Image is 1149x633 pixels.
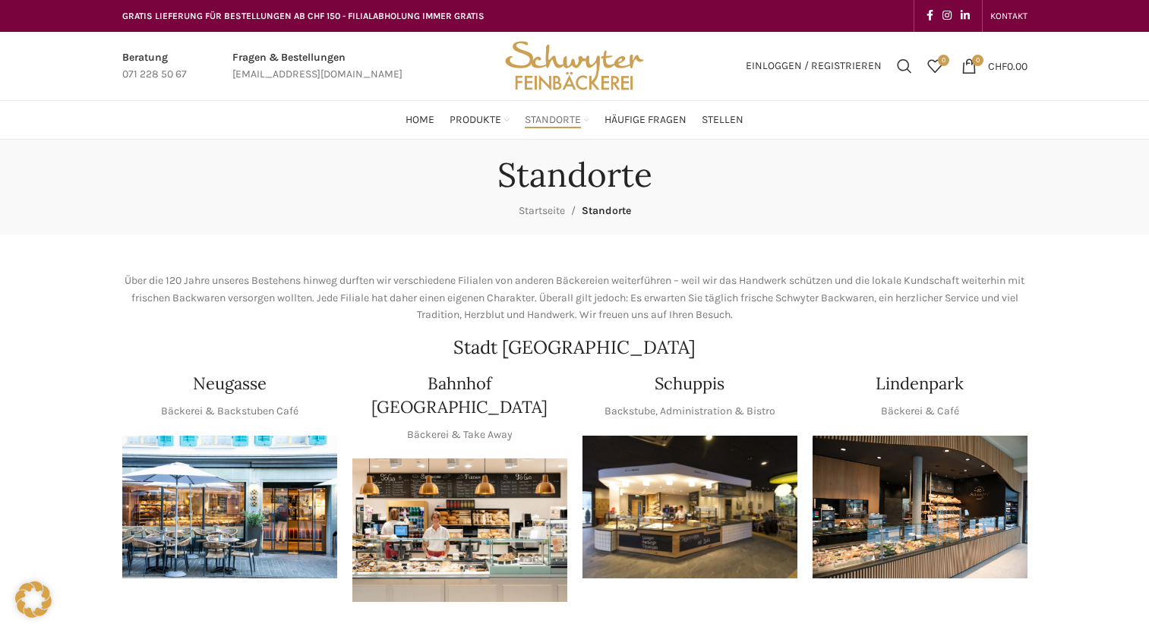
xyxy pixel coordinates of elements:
[889,51,920,81] a: Suchen
[406,113,434,128] span: Home
[519,204,565,217] a: Startseite
[972,55,983,66] span: 0
[956,5,974,27] a: Linkedin social link
[988,59,1027,72] bdi: 0.00
[500,32,649,100] img: Bäckerei Schwyter
[702,105,743,135] a: Stellen
[954,51,1035,81] a: 0 CHF0.00
[876,372,964,395] h4: Lindenpark
[990,11,1027,21] span: KONTAKT
[938,55,949,66] span: 0
[582,436,797,579] img: 150130-Schwyter-013
[497,155,652,195] h1: Standorte
[450,113,501,128] span: Produkte
[702,113,743,128] span: Stellen
[406,105,434,135] a: Home
[881,403,959,420] p: Bäckerei & Café
[920,51,950,81] a: 0
[122,11,485,21] span: GRATIS LIEFERUNG FÜR BESTELLUNGEN AB CHF 150 - FILIALABHOLUNG IMMER GRATIS
[922,5,938,27] a: Facebook social link
[604,113,687,128] span: Häufige Fragen
[122,272,1027,323] p: Über die 120 Jahre unseres Bestehens hinweg durften wir verschiedene Filialen von anderen Bäckere...
[813,436,1027,579] div: 1 / 1
[161,403,298,420] p: Bäckerei & Backstuben Café
[500,58,649,71] a: Site logo
[352,458,567,602] div: 1 / 1
[655,372,724,395] h4: Schuppis
[920,51,950,81] div: Meine Wunschliste
[582,436,797,579] div: 1 / 1
[450,105,510,135] a: Produkte
[352,372,567,419] h4: Bahnhof [GEOGRAPHIC_DATA]
[738,51,889,81] a: Einloggen / Registrieren
[582,204,631,217] span: Standorte
[352,458,567,602] img: Bahnhof St. Gallen
[604,403,775,420] p: Backstube, Administration & Bistro
[115,105,1035,135] div: Main navigation
[988,59,1007,72] span: CHF
[983,1,1035,31] div: Secondary navigation
[122,339,1027,357] h2: Stadt [GEOGRAPHIC_DATA]
[604,105,687,135] a: Häufige Fragen
[193,372,267,395] h4: Neugasse
[232,49,402,83] a: Infobox link
[746,61,882,71] span: Einloggen / Registrieren
[122,436,337,579] img: Neugasse
[813,436,1027,579] img: 017-e1571925257345
[407,427,513,443] p: Bäckerei & Take Away
[122,436,337,579] div: 1 / 1
[525,113,581,128] span: Standorte
[122,49,187,83] a: Infobox link
[990,1,1027,31] a: KONTAKT
[525,105,589,135] a: Standorte
[938,5,956,27] a: Instagram social link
